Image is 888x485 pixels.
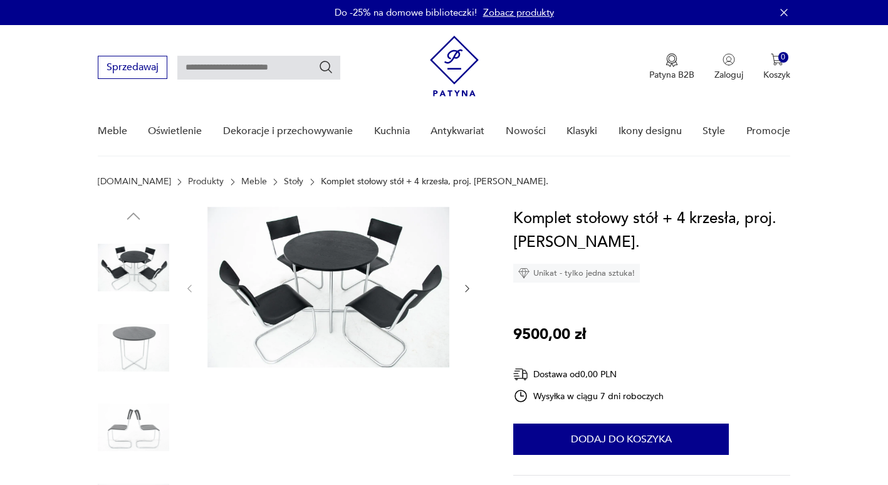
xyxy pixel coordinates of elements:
[506,107,546,155] a: Nowości
[335,6,477,19] p: Do -25% na domowe biblioteczki!
[241,177,267,187] a: Meble
[746,107,790,155] a: Promocje
[374,107,410,155] a: Kuchnia
[513,264,640,283] div: Unikat - tylko jedna sztuka!
[431,107,484,155] a: Antykwariat
[714,53,743,81] button: Zaloguj
[98,312,169,383] img: Zdjęcie produktu Komplet stołowy stół + 4 krzesła, proj. Mart Stam.
[98,64,167,73] a: Sprzedawaj
[513,367,528,382] img: Ikona dostawy
[188,177,224,187] a: Produkty
[513,389,664,404] div: Wysyłka w ciągu 7 dni roboczych
[223,107,353,155] a: Dekoracje i przechowywanie
[567,107,597,155] a: Klasyki
[98,392,169,463] img: Zdjęcie produktu Komplet stołowy stół + 4 krzesła, proj. Mart Stam.
[771,53,783,66] img: Ikona koszyka
[649,53,694,81] a: Ikona medaluPatyna B2B
[723,53,735,66] img: Ikonka użytkownika
[483,6,554,19] a: Zobacz produkty
[318,60,333,75] button: Szukaj
[98,107,127,155] a: Meble
[649,69,694,81] p: Patyna B2B
[98,56,167,79] button: Sprzedawaj
[763,53,790,81] button: 0Koszyk
[284,177,303,187] a: Stoły
[98,177,171,187] a: [DOMAIN_NAME]
[666,53,678,67] img: Ikona medalu
[619,107,682,155] a: Ikony designu
[513,207,790,254] h1: Komplet stołowy stół + 4 krzesła, proj. [PERSON_NAME].
[513,323,586,347] p: 9500,00 zł
[763,69,790,81] p: Koszyk
[430,36,479,96] img: Patyna - sklep z meblami i dekoracjami vintage
[518,268,530,279] img: Ikona diamentu
[513,424,729,455] button: Dodaj do koszyka
[703,107,725,155] a: Style
[321,177,548,187] p: Komplet stołowy stół + 4 krzesła, proj. [PERSON_NAME].
[778,52,789,63] div: 0
[207,207,449,368] img: Zdjęcie produktu Komplet stołowy stół + 4 krzesła, proj. Mart Stam.
[649,53,694,81] button: Patyna B2B
[513,367,664,382] div: Dostawa od 0,00 PLN
[148,107,202,155] a: Oświetlenie
[714,69,743,81] p: Zaloguj
[98,232,169,303] img: Zdjęcie produktu Komplet stołowy stół + 4 krzesła, proj. Mart Stam.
